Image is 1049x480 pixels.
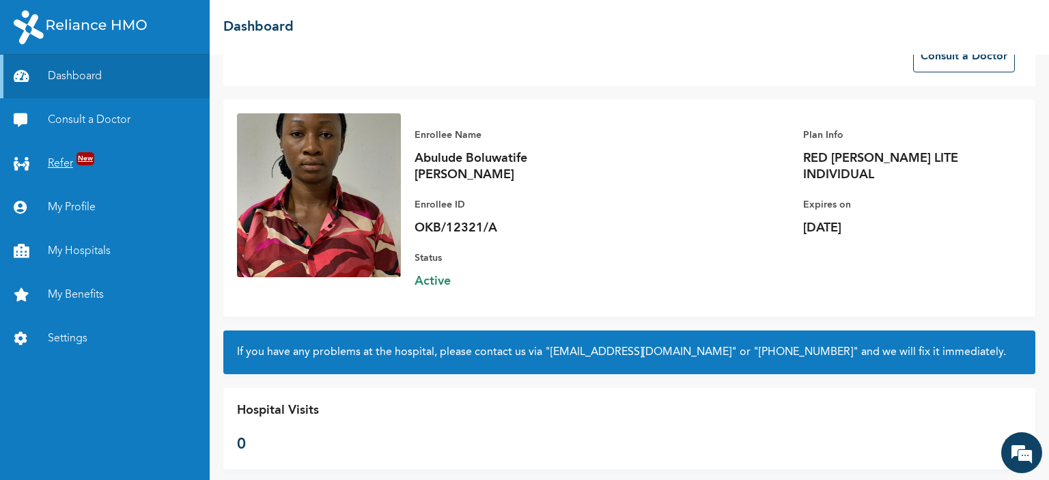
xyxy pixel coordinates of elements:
span: New [76,152,94,165]
div: Minimize live chat window [224,7,257,40]
p: Enrollee Name [415,127,606,143]
p: [DATE] [803,220,994,236]
img: Enrollee [237,113,401,277]
h2: If you have any problems at the hospital, please contact us via or and we will fix it immediately. [237,344,1022,361]
p: Plan Info [803,127,994,143]
div: Chat with us now [71,76,229,94]
img: RelianceHMO's Logo [14,10,147,44]
p: Abulude Boluwatife [PERSON_NAME] [415,150,606,183]
p: Enrollee ID [415,197,606,213]
a: "[PHONE_NUMBER]" [753,347,858,358]
p: Status [415,250,606,266]
p: OKB/12321/A [415,220,606,236]
span: Conversation [7,431,134,440]
div: FAQs [134,407,261,449]
span: Active [415,273,606,290]
h2: Dashboard [223,17,294,38]
p: Expires on [803,197,994,213]
span: We're online! [79,165,188,303]
img: d_794563401_company_1708531726252_794563401 [25,68,55,102]
p: RED [PERSON_NAME] LITE INDIVIDUAL [803,150,994,183]
p: Hospital Visits [237,401,319,420]
button: Consult a Doctor [913,41,1015,72]
a: "[EMAIL_ADDRESS][DOMAIN_NAME]" [545,347,737,358]
p: 0 [237,434,319,456]
textarea: Type your message and hit 'Enter' [7,359,260,407]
